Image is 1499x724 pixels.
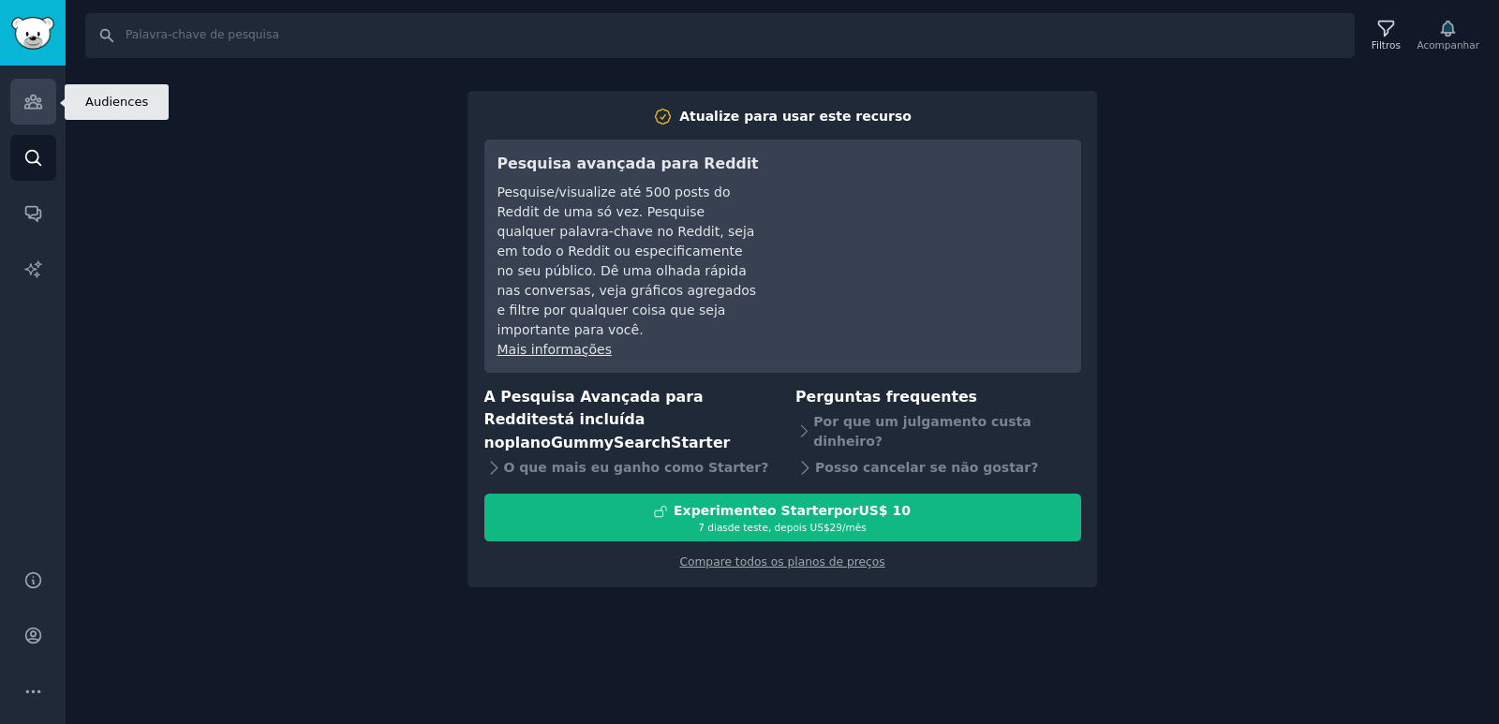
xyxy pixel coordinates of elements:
iframe: Reprodutor de vídeo do YouTube [787,153,1068,293]
font: Posso cancelar se não gostar? [815,460,1038,475]
font: /mês [842,522,867,533]
font: Por que um julgamento custa dinheiro? [813,414,1031,449]
font: A Pesquisa Avançada para Reddit [484,388,704,429]
input: Palavra-chave de pesquisa [85,13,1355,58]
font: Atualize para usar este recurso [679,109,912,124]
font: o Starter [767,503,834,518]
font: ? [761,460,768,475]
font: Experimente [674,503,767,518]
font: plano [505,434,551,451]
font: está incluída no [484,410,646,451]
font: Pesquise/visualize até 500 posts do Reddit de uma só vez. Pesquise qualquer palavra-chave no Redd... [497,185,757,337]
font: O que mais eu ganho com [504,460,695,475]
font: por [834,503,859,518]
button: Experimenteo StarterporUS$ 107 diasde teste, depois US$29/mês [484,494,1081,541]
font: Filtros [1372,39,1401,51]
font: GummySearch [551,434,671,451]
a: Mais informações [497,342,612,357]
img: Logotipo do GummySearch [11,17,54,50]
font: US$ 10 [858,503,911,518]
a: Compare todos os planos de preços [679,555,884,569]
font: o Starter [694,460,761,475]
font: Perguntas frequentes [795,388,977,406]
font: de teste, depois US$ [728,522,830,533]
font: 29 [830,522,842,533]
font: Starter [671,434,730,451]
font: Pesquisa avançada para Reddit [497,155,759,172]
font: 7 dias [698,522,728,533]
